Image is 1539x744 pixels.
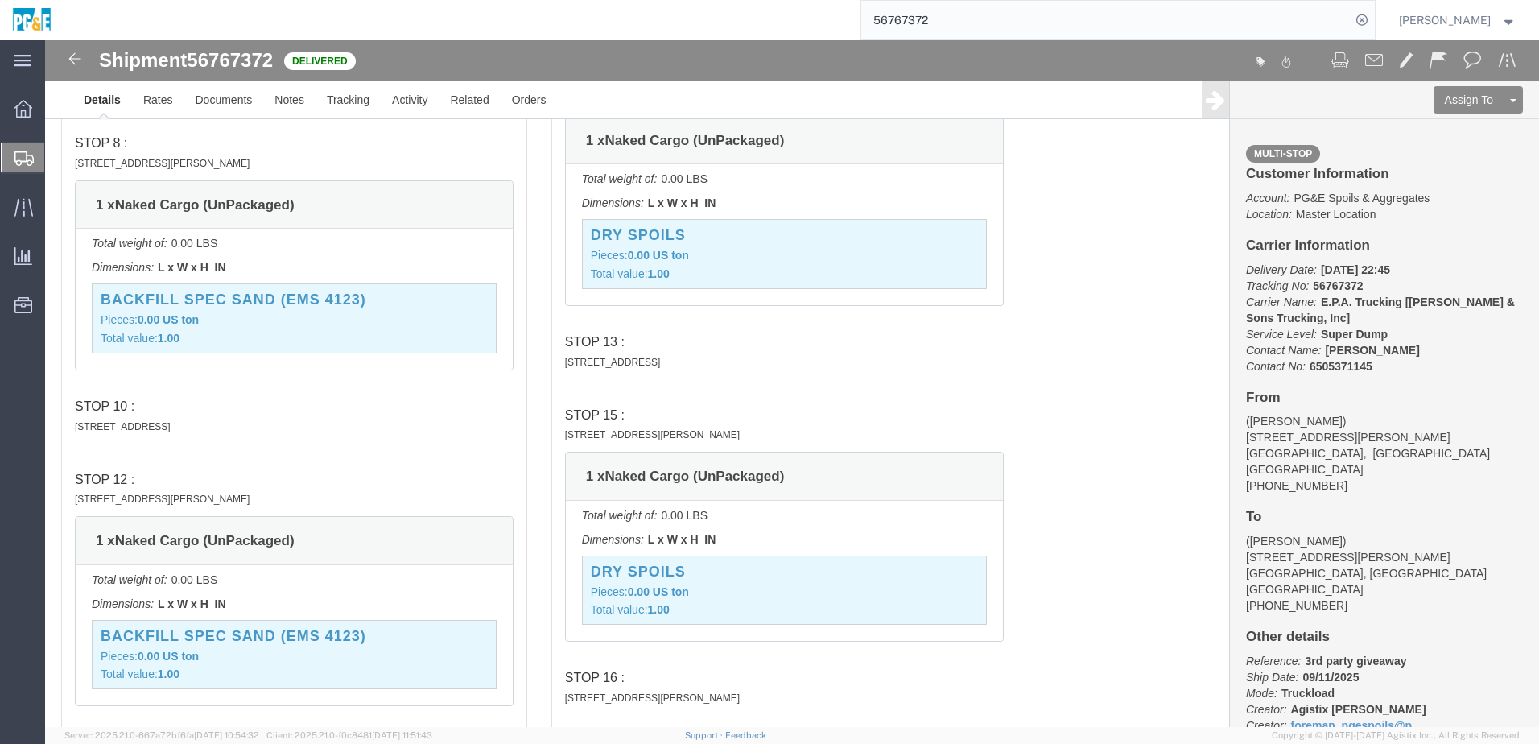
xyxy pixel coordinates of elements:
[11,8,52,32] img: logo
[194,730,259,740] span: [DATE] 10:54:32
[1399,11,1491,29] span: Evelyn Angel
[685,730,725,740] a: Support
[1398,10,1517,30] button: [PERSON_NAME]
[725,730,766,740] a: Feedback
[372,730,432,740] span: [DATE] 11:51:43
[45,40,1539,727] iframe: FS Legacy Container
[266,730,432,740] span: Client: 2025.21.0-f0c8481
[861,1,1351,39] input: Search for shipment number, reference number
[64,730,259,740] span: Server: 2025.21.0-667a72bf6fa
[1272,729,1520,742] span: Copyright © [DATE]-[DATE] Agistix Inc., All Rights Reserved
